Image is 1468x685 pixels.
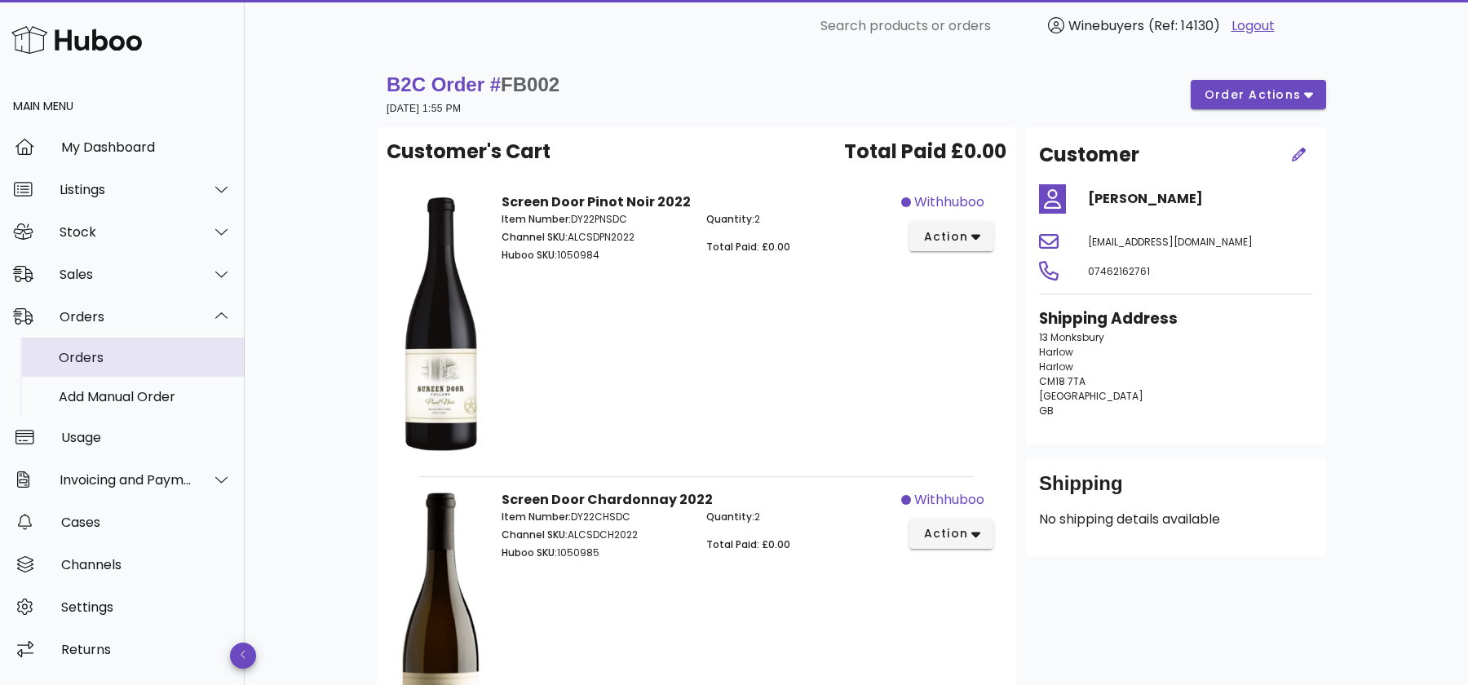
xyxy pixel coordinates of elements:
[844,137,1006,166] span: Total Paid £0.00
[387,103,461,114] small: [DATE] 1:55 PM
[706,212,891,227] p: 2
[922,525,968,542] span: action
[61,430,232,445] div: Usage
[502,248,557,262] span: Huboo SKU:
[502,546,557,559] span: Huboo SKU:
[59,389,232,404] div: Add Manual Order
[914,490,984,510] span: withhuboo
[502,510,571,524] span: Item Number:
[502,192,691,211] strong: Screen Door Pinot Noir 2022
[501,73,559,95] span: FB002
[11,22,142,57] img: Huboo Logo
[502,510,687,524] p: DY22CHSDC
[1088,235,1253,249] span: [EMAIL_ADDRESS][DOMAIN_NAME]
[60,224,192,240] div: Stock
[387,73,559,95] strong: B2C Order #
[502,212,571,226] span: Item Number:
[1039,471,1313,510] div: Shipping
[60,309,192,325] div: Orders
[1231,16,1275,36] a: Logout
[1039,330,1104,344] span: 13 Monksbury
[706,212,754,226] span: Quantity:
[61,599,232,615] div: Settings
[1039,360,1073,373] span: Harlow
[502,248,687,263] p: 1050984
[706,537,790,551] span: Total Paid: £0.00
[706,510,891,524] p: 2
[502,212,687,227] p: DY22PNSDC
[60,472,192,488] div: Invoicing and Payments
[706,510,754,524] span: Quantity:
[502,230,568,244] span: Channel SKU:
[1039,389,1143,403] span: [GEOGRAPHIC_DATA]
[502,230,687,245] p: ALCSDPN2022
[1039,345,1073,359] span: Harlow
[1148,16,1220,35] span: (Ref: 14130)
[1039,404,1054,418] span: GB
[502,528,568,541] span: Channel SKU:
[909,222,993,251] button: action
[61,515,232,530] div: Cases
[59,350,232,365] div: Orders
[1191,80,1326,109] button: order actions
[1039,140,1139,170] h2: Customer
[914,192,984,212] span: withhuboo
[61,642,232,657] div: Returns
[1039,374,1086,388] span: CM18 7TA
[922,228,968,245] span: action
[1039,307,1313,330] h3: Shipping Address
[1039,510,1313,529] p: No shipping details available
[1204,86,1302,104] span: order actions
[61,139,232,155] div: My Dashboard
[706,240,790,254] span: Total Paid: £0.00
[400,192,482,454] img: Product Image
[502,490,713,509] strong: Screen Door Chardonnay 2022
[61,557,232,572] div: Channels
[909,519,993,549] button: action
[1068,16,1144,35] span: Winebuyers
[502,528,687,542] p: ALCSDCH2022
[60,267,192,282] div: Sales
[502,546,687,560] p: 1050985
[387,137,550,166] span: Customer's Cart
[60,182,192,197] div: Listings
[1088,264,1150,278] span: 07462162761
[1088,189,1313,209] h4: [PERSON_NAME]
